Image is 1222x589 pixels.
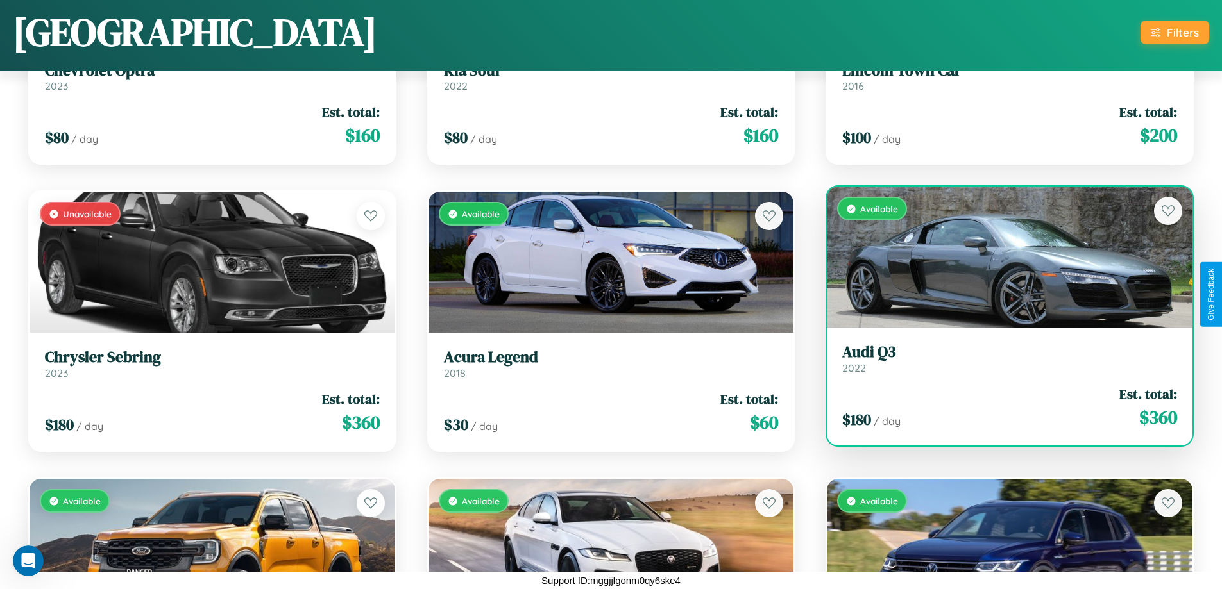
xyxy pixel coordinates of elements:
span: Est. total: [322,103,380,121]
span: $ 180 [842,409,871,430]
a: Kia Soul2022 [444,62,779,93]
span: 2022 [444,79,468,92]
button: Filters [1141,21,1209,44]
h3: Acura Legend [444,348,779,367]
h1: [GEOGRAPHIC_DATA] [13,6,377,58]
span: $ 80 [45,127,69,148]
span: / day [874,415,901,427]
span: Available [63,495,101,506]
span: $ 80 [444,127,468,148]
h3: Chrysler Sebring [45,348,380,367]
span: / day [470,133,497,145]
span: / day [874,133,901,145]
a: Chrysler Sebring2023 [45,348,380,379]
span: $ 200 [1140,122,1177,148]
span: Est. total: [1119,385,1177,403]
span: Available [860,203,898,214]
span: $ 160 [345,122,380,148]
div: Give Feedback [1207,269,1216,320]
span: 2023 [45,79,68,92]
span: Unavailable [63,208,112,219]
span: 2018 [444,367,466,379]
span: 2023 [45,367,68,379]
a: Lincoln Town Car2016 [842,62,1177,93]
span: $ 100 [842,127,871,148]
div: Filters [1167,26,1199,39]
span: Est. total: [720,103,778,121]
span: Available [462,495,500,506]
span: $ 360 [1139,404,1177,430]
span: $ 160 [743,122,778,148]
span: Available [462,208,500,219]
span: $ 360 [342,410,380,435]
span: 2016 [842,79,864,92]
span: / day [76,420,103,433]
span: Est. total: [322,390,380,408]
span: Est. total: [1119,103,1177,121]
span: $ 180 [45,414,74,435]
a: Audi Q32022 [842,343,1177,374]
h3: Audi Q3 [842,343,1177,361]
p: Support ID: mggjjlgonm0qy6ske4 [541,572,681,589]
span: / day [471,420,498,433]
span: Est. total: [720,390,778,408]
span: $ 30 [444,414,468,435]
a: Chevrolet Optra2023 [45,62,380,93]
iframe: Intercom live chat [13,545,44,576]
span: / day [71,133,98,145]
span: $ 60 [750,410,778,435]
span: Available [860,495,898,506]
a: Acura Legend2018 [444,348,779,379]
span: 2022 [842,361,866,374]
